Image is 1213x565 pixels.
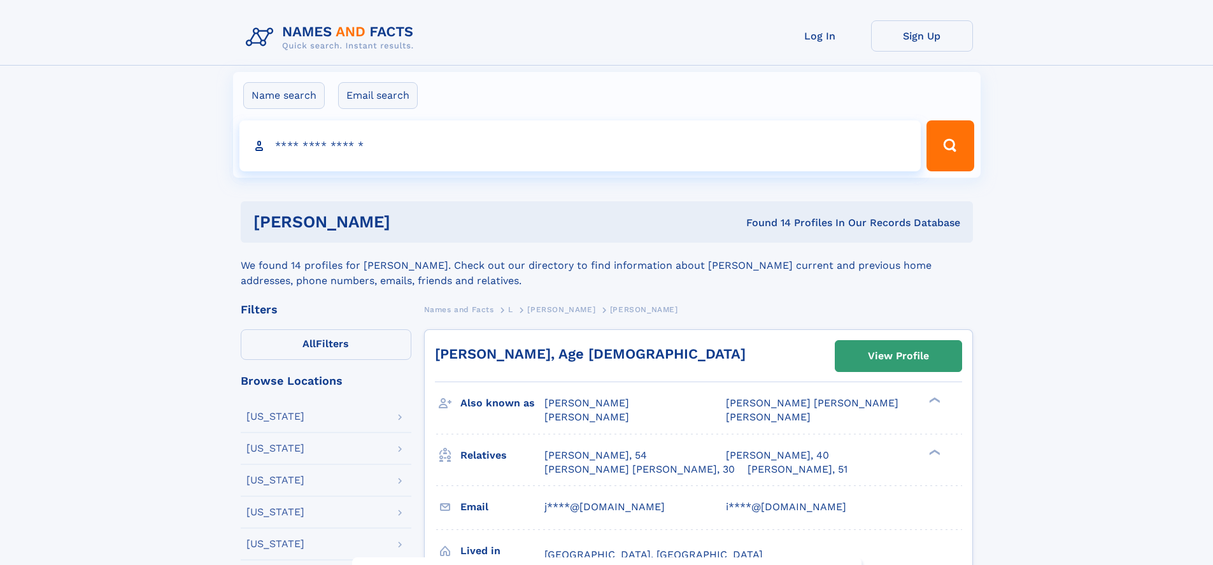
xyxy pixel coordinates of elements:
a: [PERSON_NAME], Age [DEMOGRAPHIC_DATA] [435,346,746,362]
a: Sign Up [871,20,973,52]
span: [PERSON_NAME] [544,411,629,423]
img: Logo Names and Facts [241,20,424,55]
div: [US_STATE] [246,443,304,454]
span: [PERSON_NAME] [610,305,678,314]
h3: Email [460,496,544,518]
span: [PERSON_NAME] [544,397,629,409]
span: [GEOGRAPHIC_DATA], [GEOGRAPHIC_DATA] [544,548,763,561]
div: ❯ [926,448,941,456]
a: L [508,301,513,317]
span: All [302,338,316,350]
span: [PERSON_NAME] [726,411,811,423]
div: ❯ [926,396,941,404]
a: [PERSON_NAME] [PERSON_NAME], 30 [544,462,735,476]
span: [PERSON_NAME] [527,305,595,314]
a: [PERSON_NAME], 40 [726,448,829,462]
a: Log In [769,20,871,52]
div: We found 14 profiles for [PERSON_NAME]. Check out our directory to find information about [PERSON... [241,243,973,289]
h1: [PERSON_NAME] [253,214,569,230]
span: L [508,305,513,314]
a: Names and Facts [424,301,494,317]
span: [PERSON_NAME] [PERSON_NAME] [726,397,898,409]
a: [PERSON_NAME] [527,301,595,317]
div: [US_STATE] [246,507,304,517]
label: Filters [241,329,411,360]
label: Name search [243,82,325,109]
div: Found 14 Profiles In Our Records Database [568,216,960,230]
div: [US_STATE] [246,539,304,549]
h3: Relatives [460,445,544,466]
div: Browse Locations [241,375,411,387]
a: View Profile [835,341,961,371]
label: Email search [338,82,418,109]
button: Search Button [926,120,974,171]
div: View Profile [868,341,929,371]
div: [US_STATE] [246,475,304,485]
a: [PERSON_NAME], 54 [544,448,647,462]
h3: Also known as [460,392,544,414]
div: Filters [241,304,411,315]
div: [US_STATE] [246,411,304,422]
a: [PERSON_NAME], 51 [748,462,848,476]
input: search input [239,120,921,171]
h3: Lived in [460,540,544,562]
